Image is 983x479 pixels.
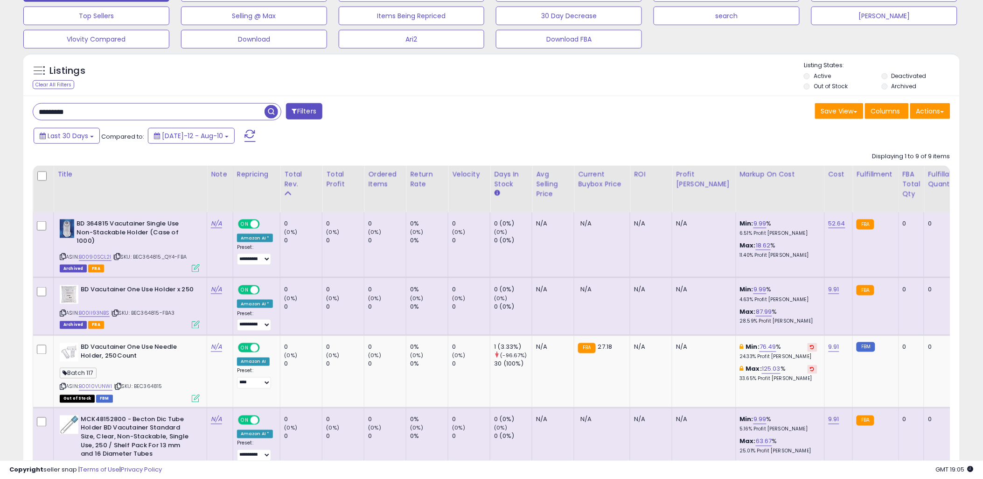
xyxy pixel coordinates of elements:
[746,365,762,373] b: Max:
[857,342,875,352] small: FBM
[181,30,327,49] button: Download
[237,234,273,242] div: Amazon AI *
[368,169,402,189] div: Ordered Items
[676,169,732,189] div: Profit [PERSON_NAME]
[740,219,817,237] div: %
[580,285,592,294] span: N/A
[121,465,162,474] a: Privacy Policy
[237,358,270,366] div: Amazon AI
[88,265,104,273] span: FBA
[211,343,222,352] a: N/A
[928,169,960,189] div: Fulfillable Quantity
[760,343,776,352] a: 76.49
[857,285,874,296] small: FBA
[598,343,613,352] span: 27.18
[654,7,800,25] button: search
[494,343,532,352] div: 1 (3.33%)
[237,430,273,438] div: Amazon AI *
[740,365,817,382] div: %
[536,169,570,199] div: Avg Selling Price
[368,285,406,294] div: 0
[258,344,273,352] span: OFF
[326,219,364,228] div: 0
[580,415,592,424] span: N/A
[452,424,465,432] small: (0%)
[368,295,381,302] small: (0%)
[237,440,273,461] div: Preset:
[326,360,364,368] div: 0
[494,432,532,441] div: 0 (0%)
[496,30,642,49] button: Download FBA
[452,432,490,441] div: 0
[326,416,364,424] div: 0
[114,383,162,390] span: | SKU: BEC364815
[903,169,920,199] div: FBA Total Qty
[910,103,950,119] button: Actions
[740,285,754,294] b: Min:
[829,219,846,228] a: 52.64
[740,307,756,316] b: Max:
[536,343,567,352] div: N/A
[501,352,527,359] small: (-96.67%)
[676,285,728,294] div: N/A
[60,219,200,271] div: ASIN:
[580,219,592,228] span: N/A
[634,219,665,228] div: N/A
[339,30,485,49] button: Ari2
[494,416,532,424] div: 0 (0%)
[740,308,817,325] div: %
[284,295,297,302] small: (0%)
[326,352,339,359] small: (0%)
[237,244,273,265] div: Preset:
[34,128,100,144] button: Last 30 Days
[181,7,327,25] button: Selling @ Max
[60,321,87,329] span: Listings that have been deleted from Seller Central
[452,343,490,352] div: 0
[60,395,95,403] span: All listings that are currently out of stock and unavailable for purchase on Amazon
[284,360,322,368] div: 0
[81,285,194,296] b: BD Vacutainer One Use Holder x 250
[452,285,490,294] div: 0
[496,7,642,25] button: 30 Day Decrease
[740,296,817,303] p: 4.63% Profit [PERSON_NAME]
[634,416,665,424] div: N/A
[740,241,756,250] b: Max:
[326,228,339,236] small: (0%)
[80,465,119,474] a: Terms of Use
[410,352,423,359] small: (0%)
[239,220,251,228] span: ON
[578,343,595,353] small: FBA
[829,285,840,294] a: 9.91
[410,360,448,368] div: 0%
[676,416,728,424] div: N/A
[368,228,381,236] small: (0%)
[258,286,273,294] span: OFF
[237,368,273,389] div: Preset:
[57,169,203,179] div: Title
[410,228,423,236] small: (0%)
[258,416,273,424] span: OFF
[60,285,78,304] img: 41g+uUl0v2L._SL40_.jpg
[804,61,960,70] p: Listing States:
[258,220,273,228] span: OFF
[81,416,194,461] b: MCK48152800 - Becton Dic Tube Holder BD Vacutainer Standard Size, Clear, Non-Stackable, Single Us...
[676,343,728,352] div: N/A
[77,219,190,248] b: BD 364815 Vacutainer Single Use Non-Stackable Holder (Case of 1000)
[740,437,817,455] div: %
[753,219,767,228] a: 9.99
[88,321,104,329] span: FBA
[903,285,917,294] div: 0
[762,365,781,374] a: 125.03
[410,285,448,294] div: 0%
[494,236,532,245] div: 0 (0%)
[60,343,78,362] img: 31VAdSMm00L._SL40_.jpg
[452,360,490,368] div: 0
[494,228,507,236] small: (0%)
[326,432,364,441] div: 0
[892,82,917,90] label: Archived
[740,318,817,325] p: 28.59% Profit [PERSON_NAME]
[494,295,507,302] small: (0%)
[634,343,665,352] div: N/A
[410,219,448,228] div: 0%
[368,303,406,311] div: 0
